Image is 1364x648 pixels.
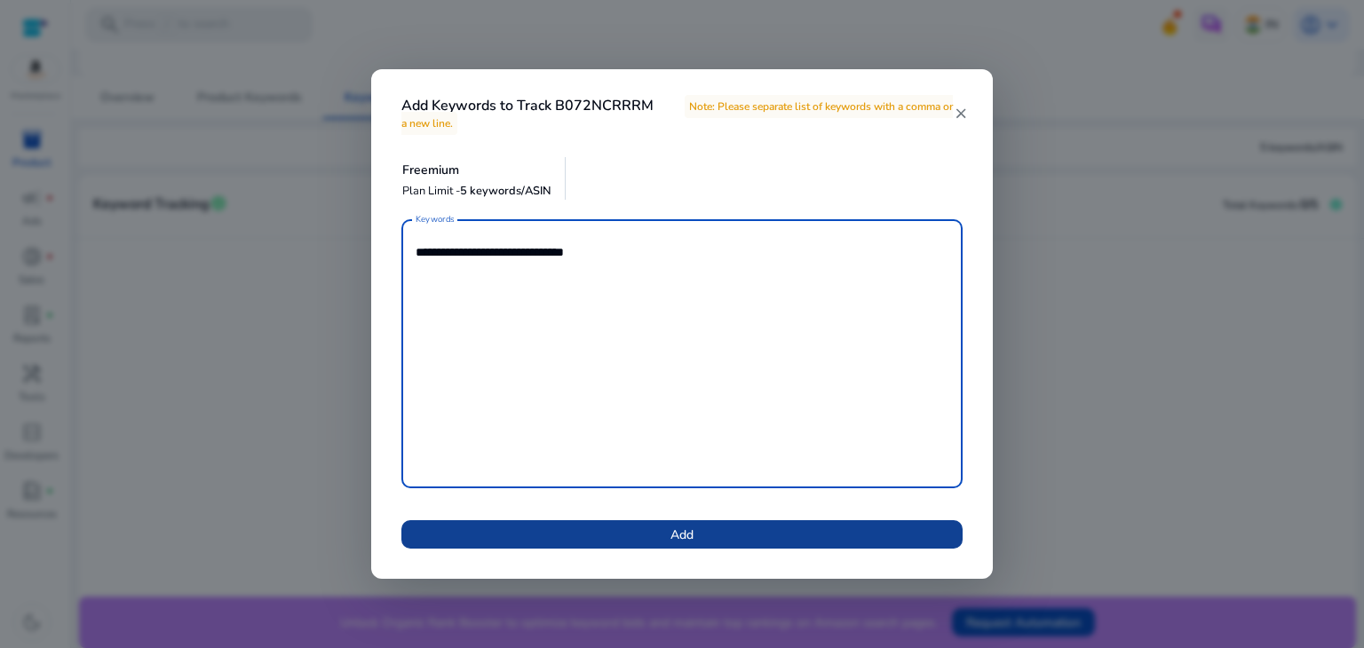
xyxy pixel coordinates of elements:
[401,520,963,549] button: Add
[416,213,455,225] mat-label: Keywords
[402,183,551,200] p: Plan Limit -
[460,183,551,199] span: 5 keywords/ASIN
[670,526,694,544] span: Add
[954,106,968,122] mat-icon: close
[401,95,953,135] span: Note: Please separate list of keywords with a comma or a new line.
[401,98,954,131] h4: Add Keywords to Track B072NCRRRM
[402,163,551,178] h5: Freemium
